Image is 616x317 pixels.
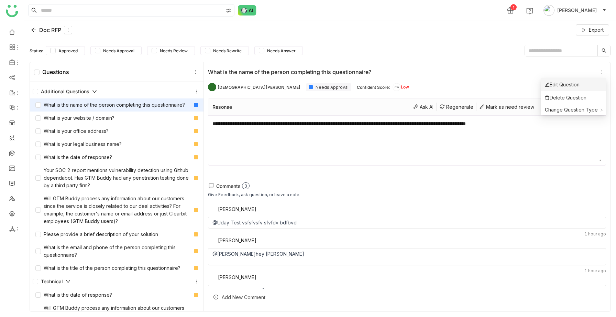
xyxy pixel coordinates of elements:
div: What is the name of the person completing this questionnaire? [35,101,185,109]
div: Delete Question [545,94,586,102]
div: 1 hour ago [208,231,606,236]
div: hey [PERSON_NAME] [212,251,602,257]
div: What is the name of the person completing this questionnaire? [208,68,595,75]
div: Low [393,83,409,91]
div: Additional Questions [33,88,97,95]
div: What is the date of response? [35,154,112,161]
img: avatar [543,5,554,16]
a: @[PERSON_NAME] [212,251,256,257]
span: Needs Approval [100,48,137,53]
div: [PERSON_NAME] [218,238,256,243]
div: Confident Score: [357,85,390,90]
span: Change Question Type [545,107,598,113]
img: 684a9b22de261c4b36a3d00f [208,205,216,213]
div: Approve this response [537,103,602,111]
img: 684a9b22de261c4b36a3d00f [208,236,216,245]
div: Ask AI [410,103,437,111]
div: Regenerate [437,103,476,111]
div: hey [212,288,602,294]
span: Comments [216,183,241,189]
img: 684be972847de31b02b70467 [208,273,216,282]
div: Technical [30,275,203,288]
div: What is your website / domain? [35,114,114,122]
nz-badge-sup: 3 [242,182,250,189]
div: Questions [34,68,69,75]
div: 1 hour ago [208,268,606,273]
span: Approved [56,48,80,53]
img: lms-comment.svg [208,182,215,189]
div: What is the date of response? [35,291,112,299]
div: Edit Question [545,81,580,88]
a: @[PERSON_NAME] [221,288,264,294]
p: 3 [244,183,247,190]
div: What is the email and phone of the person completing this questionnaire? [35,244,191,259]
img: help.svg [526,8,533,14]
div: [PERSON_NAME] [218,207,256,212]
div: Additional Questions [30,85,203,98]
div: Mark as need review [476,103,537,111]
div: [PERSON_NAME] [218,275,256,280]
img: ask-buddy-normal.svg [238,5,256,15]
div: [DEMOGRAPHIC_DATA][PERSON_NAME] [218,85,300,90]
div: 1 [510,4,517,10]
div: Your SOC 2 report mentions vulnerability detection using Github dependabot. Has GTM Buddy had any... [35,167,191,189]
div: Technical [33,278,70,285]
button: [PERSON_NAME] [542,5,608,16]
span: 0% [393,86,401,88]
span: [PERSON_NAME] [557,7,597,14]
div: Needs Approval [306,83,351,91]
div: Resonse [212,104,232,110]
div: Will GTM Buddy process any information about our customers since the service is closely related t... [35,195,191,225]
span: Needs Answer [264,48,298,53]
div: What is your office address? [35,127,109,135]
div: Status: [30,48,43,53]
img: search-type.svg [226,8,231,13]
div: vsfsfvsfv sfvfdv bdfbvd [212,220,602,225]
div: What is the title of the person completing this questionnaire? [35,264,180,272]
img: 684a9b06de261c4b36a3cf65 [208,83,216,91]
a: @Uday Test [212,220,241,225]
div: What is your legal business name? [35,140,122,148]
div: Add New Comment [208,289,606,306]
div: Give Feedback, ask question, or leave a note. [208,191,300,198]
img: logo [6,5,18,17]
span: Export [589,26,604,34]
div: Doc RFP [31,26,72,34]
span: Needs Rewrite [210,48,244,53]
button: Export [576,24,609,35]
div: Please provide a brief description of your solution [35,231,158,238]
span: Needs Review [157,48,190,53]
